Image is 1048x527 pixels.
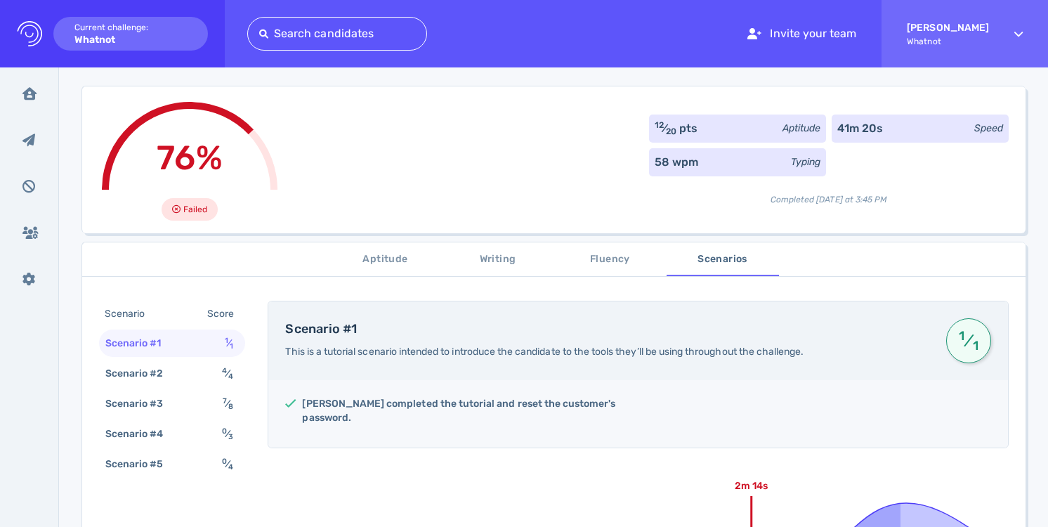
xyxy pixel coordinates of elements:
[102,304,162,324] div: Scenario
[204,304,242,324] div: Score
[957,328,981,353] span: ⁄
[649,182,1009,206] div: Completed [DATE] at 3:45 PM
[225,337,233,349] span: ⁄
[223,396,227,405] sup: 7
[302,397,627,425] h5: [PERSON_NAME] completed the tutorial and reset the customer's password.
[222,428,233,440] span: ⁄
[103,393,181,414] div: Scenario #3
[228,372,233,381] sub: 4
[183,201,207,218] span: Failed
[450,251,546,268] span: Writing
[338,251,433,268] span: Aptitude
[222,458,233,470] span: ⁄
[907,37,989,46] span: Whatnot
[228,432,233,441] sub: 3
[666,126,676,136] sub: 20
[782,121,820,136] div: Aptitude
[837,120,883,137] div: 41m 20s
[103,424,181,444] div: Scenario #4
[222,367,233,379] span: ⁄
[655,120,664,130] sup: 12
[563,251,658,268] span: Fluency
[655,154,698,171] div: 58 wpm
[103,363,181,384] div: Scenario #2
[974,121,1003,136] div: Speed
[285,346,804,358] span: This is a tutorial scenario intended to introduce the candidate to the tools they’ll be using thr...
[225,336,228,345] sup: 1
[285,322,929,337] h4: Scenario #1
[157,138,222,178] span: 76%
[907,22,989,34] strong: [PERSON_NAME]
[957,334,967,337] sup: 1
[223,398,233,410] span: ⁄
[103,454,181,474] div: Scenario #5
[791,155,820,169] div: Typing
[222,457,227,466] sup: 0
[228,462,233,471] sub: 4
[230,341,233,351] sub: 1
[970,344,981,347] sub: 1
[103,333,178,353] div: Scenario #1
[228,402,233,411] sub: 8
[655,120,698,137] div: ⁄ pts
[222,427,227,436] sup: 0
[222,366,227,375] sup: 4
[735,480,768,492] text: 2m 14s
[675,251,771,268] span: Scenarios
